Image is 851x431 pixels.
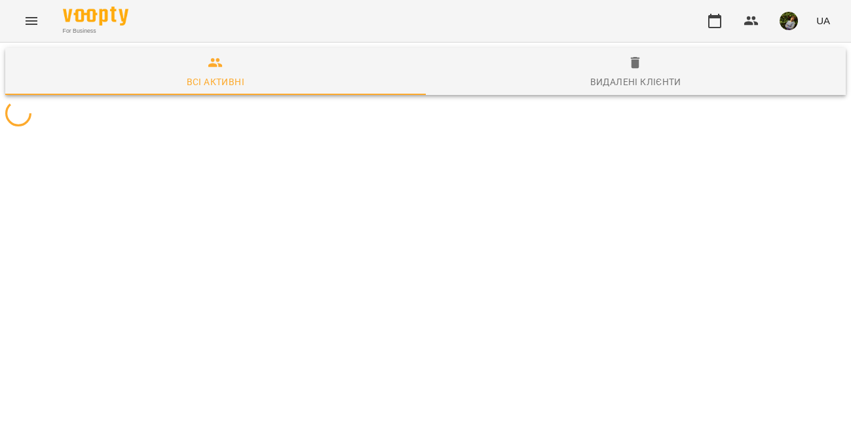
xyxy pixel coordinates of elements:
div: Видалені клієнти [590,74,681,90]
button: Menu [16,5,47,37]
img: Voopty Logo [63,7,128,26]
div: Всі активні [187,74,244,90]
button: UA [811,9,835,33]
span: UA [816,14,830,28]
img: b75e9dd987c236d6cf194ef640b45b7d.jpg [780,12,798,30]
span: For Business [63,27,128,35]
